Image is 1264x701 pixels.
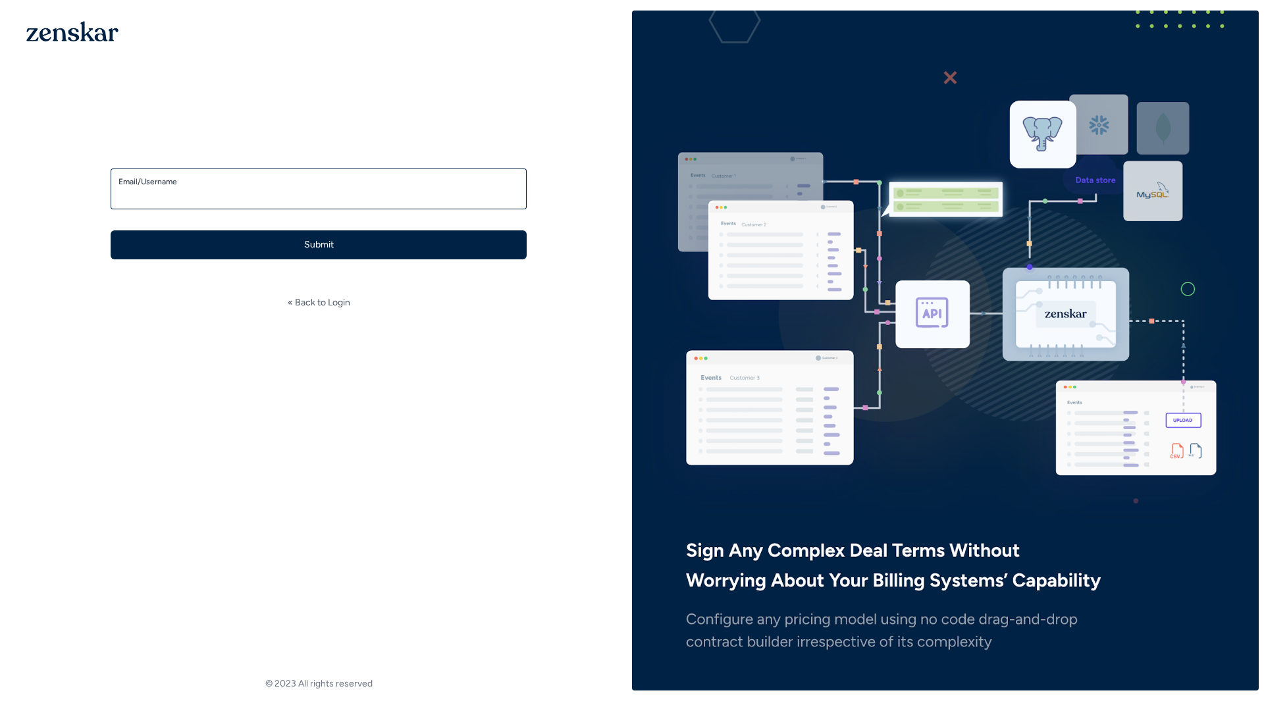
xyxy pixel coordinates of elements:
[288,296,350,309] a: « Back to Login
[118,176,519,187] label: Email/Username
[5,677,632,690] footer: © 2023 All rights reserved
[111,230,527,259] button: Submit
[26,21,118,41] img: 1OGAJ2xQqyY4LXKgY66KYq0eOWRCkrZdAb3gUhuVAqdWPZE9SRJmCz+oDMSn4zDLXe31Ii730ItAGKgCKgCCgCikA4Av8PJUP...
